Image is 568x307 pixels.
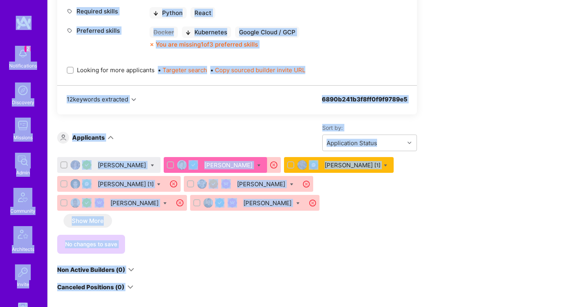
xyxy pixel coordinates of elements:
[182,26,231,38] div: Kubernetes
[82,198,92,208] img: A.Teamer in Residence
[67,7,146,15] div: Required skills
[9,62,37,70] div: Notifications
[322,95,407,113] div: 6890b241b3f8ff0f9f9789e5
[12,245,34,253] div: Architects
[16,16,32,30] img: logo
[235,26,299,38] div: Google Cloud / GCP
[297,160,307,170] img: User Avatar
[71,179,80,189] img: User Avatar
[57,283,124,291] div: Canceled Positions (0)
[95,198,104,208] img: Been on Mission
[384,164,387,167] i: Bulk Status Update
[67,26,146,35] div: Preferred skills
[67,95,136,103] button: 12keywords extracted
[243,199,293,207] div: [PERSON_NAME]
[149,26,178,38] div: Docker
[169,180,178,189] i: icon CloseRedCircle
[98,161,148,169] div: [PERSON_NAME]
[228,198,237,208] img: Been on Mission
[163,66,207,74] button: Targeter search
[98,180,154,188] div: [PERSON_NAME]
[15,153,31,168] img: admin teamwork
[186,30,191,35] i: icon BlackArrowDown
[149,7,187,19] div: Python
[128,267,134,273] i: icon ArrowDown
[64,214,112,228] button: Show More
[13,226,32,245] img: Architects
[13,188,32,207] img: Community
[204,198,213,208] img: User Avatar
[13,133,33,142] div: Missions
[153,11,158,16] i: icon BlackArrowDown
[302,180,311,189] i: icon CloseRedCircle
[296,202,300,205] i: Bulk Status Update
[110,199,160,207] div: [PERSON_NAME]
[131,97,136,102] i: icon Chevron
[290,183,293,186] i: Bulk Status Update
[151,164,154,167] i: Bulk Status Update
[215,198,224,208] img: Vetted A.Teamer
[148,180,154,188] sup: [1]
[17,280,29,288] div: Invite
[221,179,231,189] img: Been on Mission
[60,135,66,140] i: icon Applicant
[57,266,125,274] div: Non Active Builders (0)
[157,183,161,186] i: Bulk Status Update
[24,46,31,52] span: 2
[149,42,154,47] i: icon CloseOrange
[158,66,207,74] span: •
[163,202,167,205] i: Bulk Status Update
[325,161,381,169] div: [PERSON_NAME]
[177,160,187,170] img: User Avatar
[210,66,305,74] span: •
[215,66,305,74] button: Copy sourced builder invite URL
[108,135,114,140] i: icon ArrowDown
[15,118,31,133] img: teamwork
[127,284,133,290] i: icon ArrowDown
[67,28,73,34] i: icon Tag
[77,66,155,74] span: Looking for more applicants
[10,207,35,215] div: Community
[309,160,318,170] img: Evaluation Call Pending
[156,40,258,49] div: You are missing 1 of 3 preferred skills
[82,160,92,170] img: A.Teamer in Residence
[67,8,73,14] i: icon Tag
[197,179,207,189] img: User Avatar
[407,141,411,145] i: icon Chevron
[308,198,318,208] i: icon CloseRedCircle
[327,139,377,147] div: Application Status
[72,133,105,142] div: Applicants
[189,160,198,170] img: Vetted A.Teamer
[12,98,34,107] div: Discovery
[16,168,30,177] div: Admin
[322,124,417,131] label: Sort by:
[71,198,80,208] img: User Avatar
[71,160,80,170] img: User Avatar
[15,82,31,98] img: discovery
[82,179,92,189] img: Evaluation Call Pending
[209,179,218,189] img: Exceptional A.Teamer
[257,164,261,167] i: Bulk Status Update
[15,264,31,280] img: Invite
[191,7,215,19] div: React
[176,198,185,208] i: icon CloseRedCircle
[237,180,287,188] div: [PERSON_NAME]
[15,46,31,62] img: bell
[374,161,381,169] sup: [1]
[269,161,278,170] i: icon CloseRedCircle
[204,161,254,169] div: [PERSON_NAME]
